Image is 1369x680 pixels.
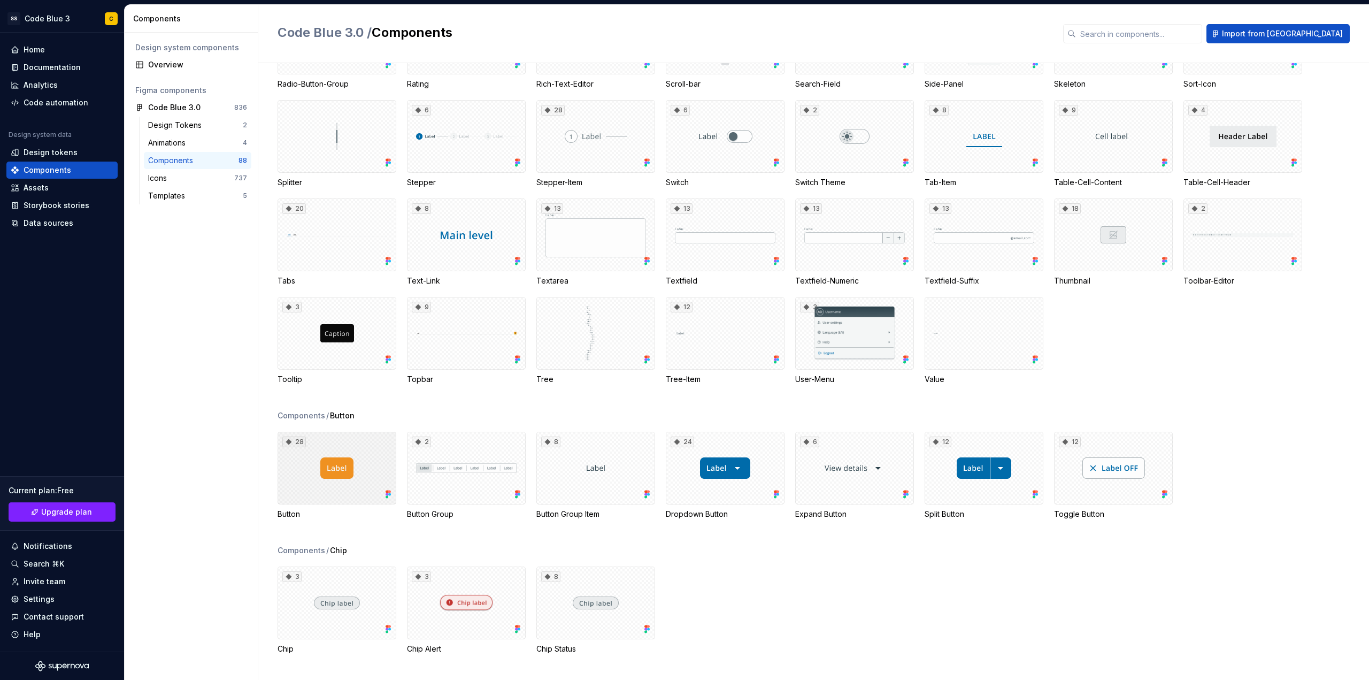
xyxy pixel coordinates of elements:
[278,79,396,89] div: Radio-Button-Group
[282,203,306,214] div: 20
[24,44,45,55] div: Home
[6,555,118,572] button: Search ⌘K
[541,571,560,582] div: 8
[407,79,526,89] div: Rating
[278,567,396,654] div: 3Chip
[24,559,64,569] div: Search ⌘K
[536,177,655,188] div: Stepper-Item
[9,131,72,139] div: Design system data
[6,144,118,161] a: Design tokens
[536,374,655,385] div: Tree
[925,177,1043,188] div: Tab-Item
[1054,432,1173,519] div: 12Toggle Button
[925,432,1043,519] div: 12Split Button
[24,80,58,90] div: Analytics
[536,644,655,654] div: Chip Status
[925,198,1043,286] div: 13Textfield-Suffix
[925,100,1043,188] div: 8Tab-Item
[6,573,118,590] a: Invite team
[24,612,84,622] div: Contact support
[278,432,396,519] div: 28Button
[536,432,655,519] div: 8Button Group Item
[1076,24,1202,43] input: Search in components...
[800,203,822,214] div: 13
[278,177,396,188] div: Splitter
[6,94,118,111] a: Code automation
[234,174,247,182] div: 737
[144,134,251,151] a: Animations4
[1054,198,1173,286] div: 18Thumbnail
[148,190,189,201] div: Templates
[925,509,1043,519] div: Split Button
[1183,177,1302,188] div: Table-Cell-Header
[25,13,70,24] div: Code Blue 3
[131,99,251,116] a: Code Blue 3.0836
[282,437,306,447] div: 28
[671,203,693,214] div: 13
[24,165,71,175] div: Components
[1054,276,1173,286] div: Thumbnail
[666,297,785,385] div: 12Tree-Item
[278,198,396,286] div: 20Tabs
[24,62,81,73] div: Documentation
[243,139,247,147] div: 4
[1206,24,1350,43] button: Import from [GEOGRAPHIC_DATA]
[795,79,914,89] div: Search-Field
[1183,276,1302,286] div: Toolbar-Editor
[1188,203,1208,214] div: 2
[666,198,785,286] div: 13Textfield
[148,59,247,70] div: Overview
[412,302,431,312] div: 9
[6,591,118,608] a: Settings
[800,302,819,312] div: 3
[795,198,914,286] div: 13Textfield-Numeric
[1128,464,1369,680] iframe: User feedback survey
[41,507,92,517] span: Upgrade plan
[278,545,325,556] div: Components
[24,594,55,605] div: Settings
[35,661,89,671] svg: Supernova Logo
[1059,203,1081,214] div: 18
[278,100,396,188] div: Splitter
[24,541,72,552] div: Notifications
[148,137,190,148] div: Animations
[925,79,1043,89] div: Side-Panel
[24,576,65,587] div: Invite team
[536,79,655,89] div: Rich-Text-Editor
[330,410,355,421] span: Button
[24,147,78,158] div: Design tokens
[135,42,247,53] div: Design system components
[144,152,251,169] a: Components88
[278,276,396,286] div: Tabs
[541,437,560,447] div: 8
[666,276,785,286] div: Textfield
[144,187,251,204] a: Templates5
[24,97,88,108] div: Code automation
[2,7,122,30] button: SSCode Blue 3C
[109,14,113,23] div: C
[795,297,914,385] div: 3User-Menu
[326,410,329,421] span: /
[135,85,247,96] div: Figma components
[925,297,1043,385] div: Value
[925,374,1043,385] div: Value
[1059,437,1081,447] div: 12
[133,13,253,24] div: Components
[131,56,251,73] a: Overview
[407,276,526,286] div: Text-Link
[925,276,1043,286] div: Textfield-Suffix
[278,24,1050,41] h2: Components
[407,198,526,286] div: 8Text-Link
[24,200,89,211] div: Storybook stories
[407,432,526,519] div: 2Button Group
[666,79,785,89] div: Scroll-bar
[1188,105,1208,116] div: 4
[6,179,118,196] a: Assets
[795,509,914,519] div: Expand Button
[6,626,118,643] button: Help
[278,25,372,40] span: Code Blue 3.0 /
[6,608,118,625] button: Contact support
[536,100,655,188] div: 28Stepper-Item
[795,177,914,188] div: Switch Theme
[1183,198,1302,286] div: 2Toolbar-Editor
